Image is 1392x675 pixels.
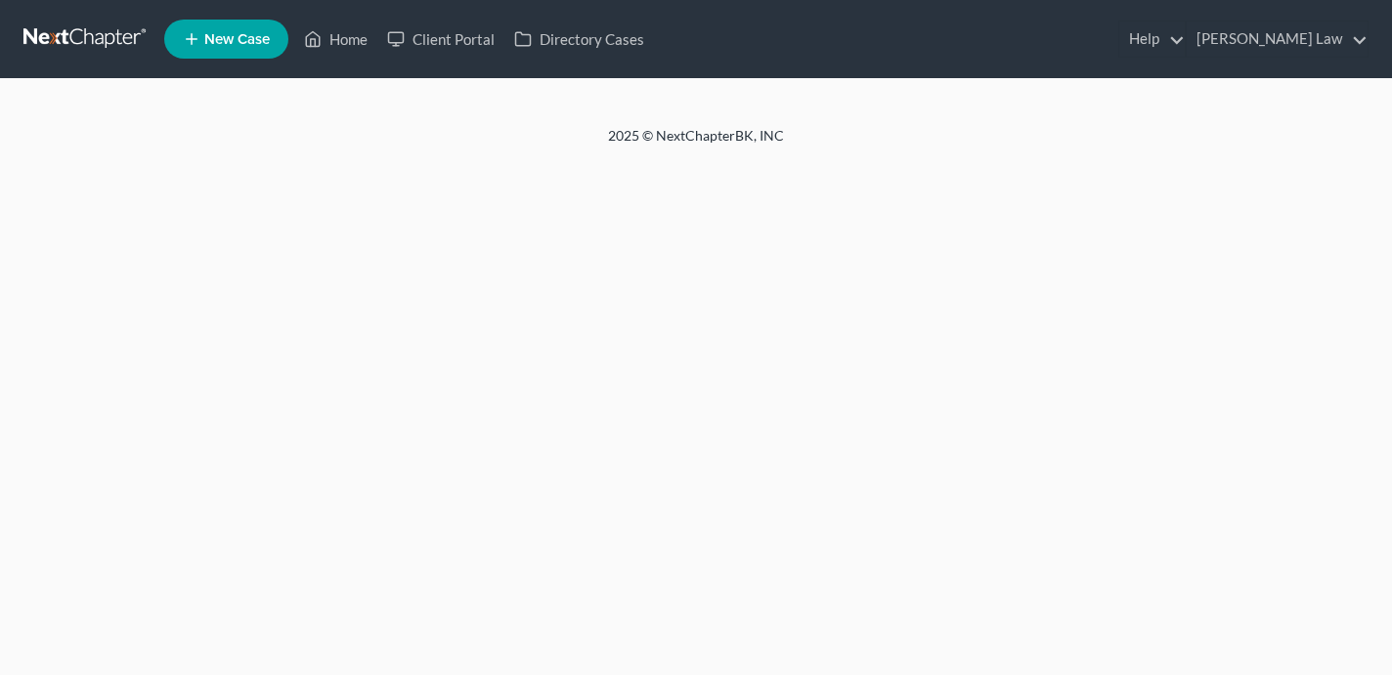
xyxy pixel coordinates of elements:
div: 2025 © NextChapterBK, INC [139,126,1253,161]
a: [PERSON_NAME] Law [1187,21,1368,57]
a: Directory Cases [504,21,654,57]
a: Help [1119,21,1185,57]
a: Home [294,21,377,57]
a: Client Portal [377,21,504,57]
new-legal-case-button: New Case [164,20,288,59]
